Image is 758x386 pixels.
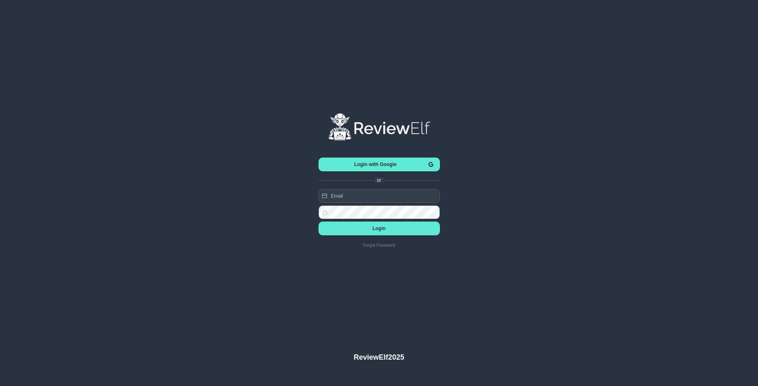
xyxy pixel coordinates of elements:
h4: ReviewElf 2025 [354,353,404,362]
span: Login [325,226,433,231]
span: Login with Google [325,162,426,167]
button: Login with Google [318,158,440,171]
img: logo [327,113,431,142]
span: or [377,177,381,183]
button: Login [318,222,440,235]
input: Email [318,189,440,203]
a: Forgot Password [318,243,440,247]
